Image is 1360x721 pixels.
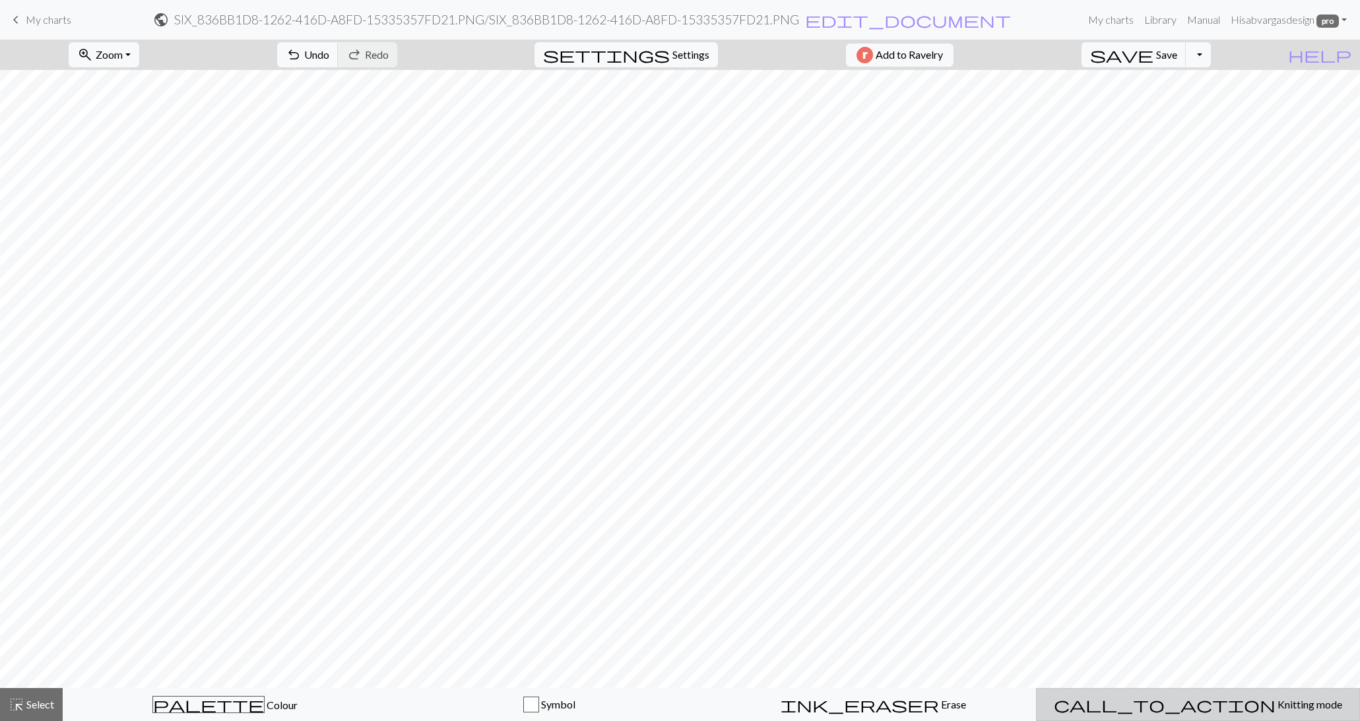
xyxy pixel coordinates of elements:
span: undo [286,46,302,64]
span: Save [1156,48,1177,61]
h2: SIX_836BB1D8-1262-416D-A8FD-15335357FD21.PNG / SIX_836BB1D8-1262-416D-A8FD-15335357FD21.PNG [174,12,799,27]
span: keyboard_arrow_left [8,11,24,29]
span: pro [1316,15,1339,28]
button: Erase [711,688,1036,721]
a: Hisabvargasdesign pro [1225,7,1352,33]
span: highlight_alt [9,695,24,714]
button: Add to Ravelry [846,44,954,67]
button: Save [1082,42,1186,67]
span: zoom_in [77,46,93,64]
img: Ravelry [857,47,873,63]
span: Settings [672,47,709,63]
a: My charts [8,9,71,31]
a: Library [1139,7,1182,33]
span: Knitting mode [1276,698,1342,710]
a: My charts [1083,7,1139,33]
button: Colour [63,688,387,721]
span: Zoom [96,48,123,61]
span: Select [24,698,54,710]
span: Colour [265,699,298,711]
span: edit_document [805,11,1011,29]
span: Erase [939,698,966,710]
span: Symbol [539,698,575,710]
button: SettingsSettings [534,42,718,67]
a: Manual [1182,7,1225,33]
i: Settings [543,47,670,63]
span: public [153,11,169,29]
span: settings [543,46,670,64]
span: save [1090,46,1153,64]
button: Zoom [69,42,139,67]
span: Undo [304,48,329,61]
span: palette [153,695,264,714]
span: call_to_action [1054,695,1276,714]
span: My charts [26,13,71,26]
span: help [1288,46,1351,64]
span: ink_eraser [781,695,939,714]
span: Add to Ravelry [876,47,943,63]
button: Symbol [387,688,712,721]
button: Undo [277,42,339,67]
